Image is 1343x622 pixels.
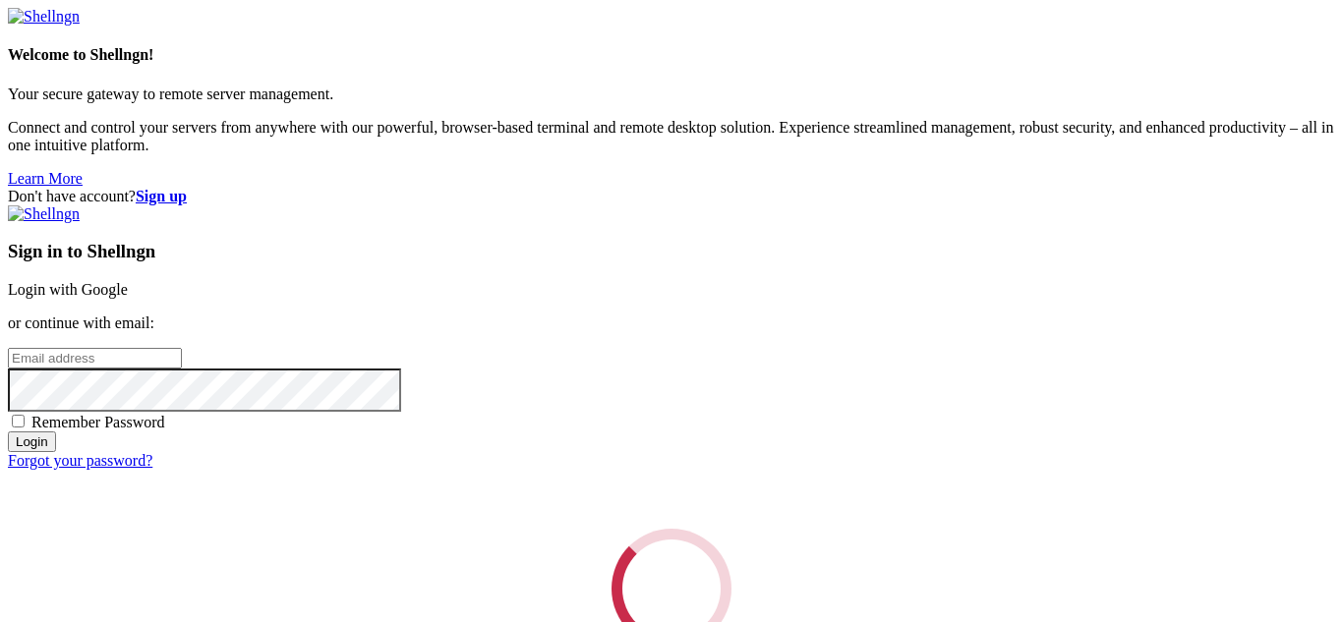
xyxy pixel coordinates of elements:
h4: Welcome to Shellngn! [8,46,1335,64]
p: or continue with email: [8,314,1335,332]
span: Remember Password [31,414,165,430]
p: Your secure gateway to remote server management. [8,85,1335,103]
img: Shellngn [8,205,80,223]
input: Email address [8,348,182,368]
h3: Sign in to Shellngn [8,241,1335,262]
a: Login with Google [8,281,128,298]
a: Forgot your password? [8,452,152,469]
div: Don't have account? [8,188,1335,205]
a: Learn More [8,170,83,187]
input: Login [8,431,56,452]
input: Remember Password [12,415,25,427]
a: Sign up [136,188,187,204]
img: Shellngn [8,8,80,26]
p: Connect and control your servers from anywhere with our powerful, browser-based terminal and remo... [8,119,1335,154]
